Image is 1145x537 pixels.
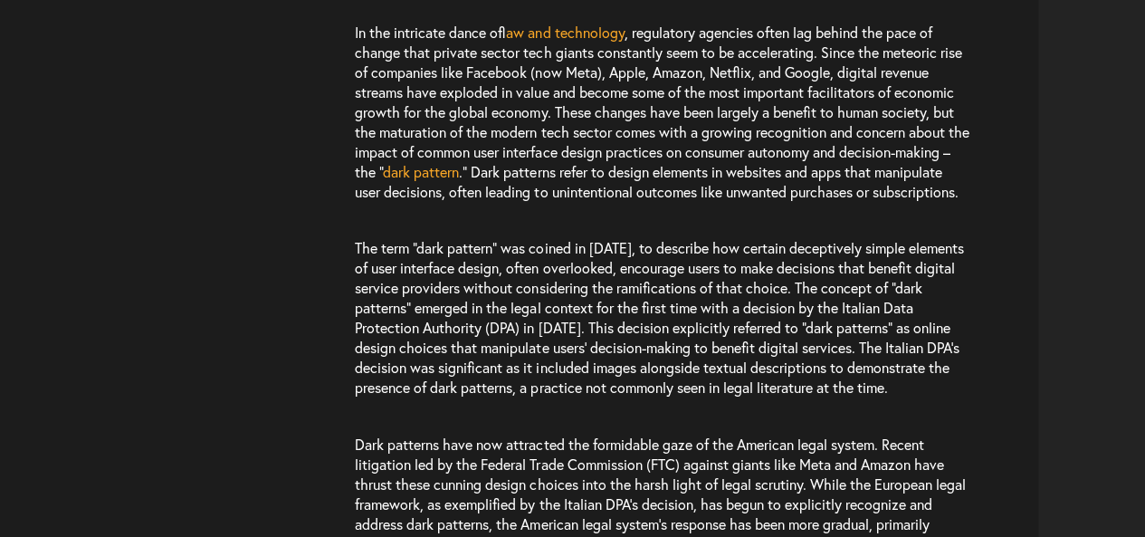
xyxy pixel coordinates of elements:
[506,23,624,42] a: law and technology
[355,238,963,397] span: The term “dark pattern” was coined in [DATE], to describe how certain deceptively simple elements...
[355,23,968,181] span: , regulatory agencies often lag behind the pace of change that private sector tech giants constan...
[383,162,459,181] a: dark pattern
[355,162,958,201] span: .” Dark patterns refer to design elements in websites and apps that manipulate user decisions, of...
[355,23,506,42] span: In the intricate dance of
